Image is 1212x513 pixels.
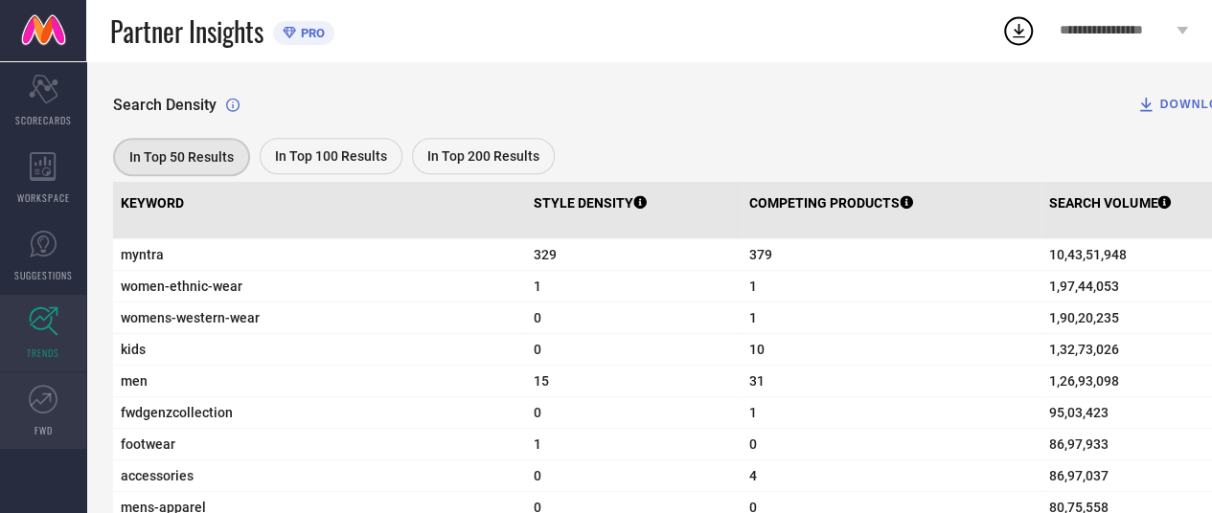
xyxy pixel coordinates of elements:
span: 1 [749,279,1035,294]
span: kids [121,342,518,357]
div: Open download list [1001,13,1036,48]
span: women-ethnic-wear [121,279,518,294]
span: 1 [534,279,734,294]
span: 31 [749,373,1035,389]
span: 1 [749,310,1035,325]
span: Partner Insights [110,11,263,51]
span: In Top 50 Results [129,149,234,165]
span: 329 [534,247,734,262]
span: fwdgenzcollection [121,405,518,420]
span: 1 [534,436,734,452]
span: FWD [34,423,53,437]
span: TRENDS [27,346,59,360]
p: STYLE DENSITY [534,195,647,211]
span: SUGGESTIONS [14,268,73,282]
span: 15 [534,373,734,389]
span: 0 [534,342,734,357]
span: myntra [121,247,518,262]
span: accessories [121,468,518,483]
span: 0 [534,405,734,420]
span: In Top 200 Results [427,148,539,164]
span: 379 [749,247,1035,262]
span: footwear [121,436,518,452]
span: 4 [749,468,1035,483]
span: men [121,373,518,389]
span: SCORECARDS [15,113,72,127]
p: COMPETING PRODUCTS [749,195,913,211]
span: 0 [534,468,734,483]
span: 0 [749,436,1035,452]
span: 10 [749,342,1035,357]
span: womens-western-wear [121,310,518,325]
span: PRO [296,26,325,40]
span: Search Density [113,96,217,114]
span: In Top 100 Results [275,148,387,164]
span: 1 [749,405,1035,420]
span: 0 [534,310,734,325]
p: SEARCH VOLUME [1049,195,1171,211]
span: WORKSPACE [17,190,70,205]
th: KEYWORD [113,167,526,239]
